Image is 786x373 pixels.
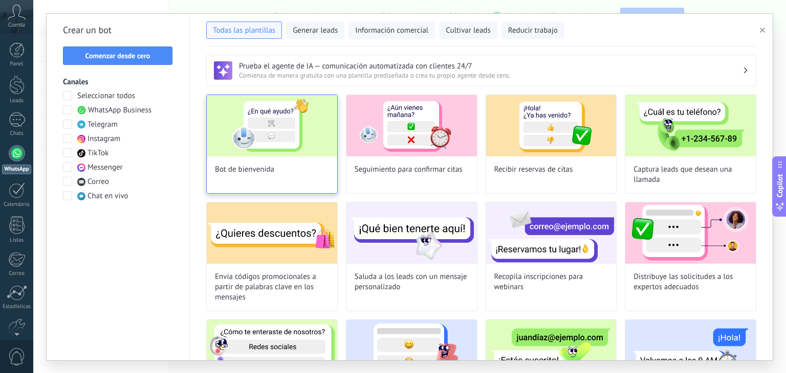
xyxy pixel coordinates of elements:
button: Reducir trabajo [501,21,564,39]
span: Captura leads que desean una llamada [634,165,748,185]
button: Generar leads [286,21,344,39]
span: Copilot [775,174,785,198]
img: Envía códigos promocionales a partir de palabras clave en los mensajes [207,202,337,264]
img: Bot de bienvenida [207,95,337,156]
span: Seleccionar todos [77,91,135,101]
button: Todas las plantillas [206,21,282,39]
button: Comenzar desde cero [63,46,172,65]
h3: Canales [63,77,173,87]
span: Seguimiento para confirmar citas [355,165,463,175]
span: Bot de bienvenida [215,165,274,175]
span: Distribuye las solicitudes a los expertos adecuados [634,272,748,292]
span: Comienza de manera gratuita con una plantilla prediseñada o crea tu propio agente desde cero. [239,71,743,80]
span: WhatsApp Business [88,105,151,115]
div: Chats [2,130,32,137]
span: Messenger [88,162,123,173]
div: WhatsApp [2,165,31,174]
div: Calendario [2,201,32,208]
div: Listas [2,237,32,244]
h2: Crear un bot [63,22,173,38]
span: Telegram [88,120,118,130]
span: Recopila inscripciones para webinars [494,272,608,292]
span: Recibir reservas de citas [494,165,573,175]
span: Envía códigos promocionales a partir de palabras clave en los mensajes [215,272,329,302]
span: Chat en vivo [88,191,128,201]
img: Recibir reservas de citas [486,95,617,156]
img: Recopila inscripciones para webinars [486,202,617,264]
div: Panel [2,61,32,67]
h3: Prueba el agente de IA — comunicación automatizada con clientes 24/7 [239,61,743,71]
span: TikTok [88,148,108,158]
span: Cultivar leads [446,26,490,36]
span: Información comercial [355,26,428,36]
span: Cuenta [8,22,25,29]
span: Correo [88,177,109,187]
img: Saluda a los leads con un mensaje personalizado [346,202,477,264]
span: Reducir trabajo [508,26,558,36]
div: Estadísticas [2,304,32,310]
button: Información comercial [348,21,435,39]
span: Comenzar desde cero [85,52,150,59]
div: Correo [2,270,32,277]
img: Captura leads que desean una llamada [625,95,756,156]
div: Leads [2,98,32,104]
img: Distribuye las solicitudes a los expertos adecuados [625,202,756,264]
span: Todas las plantillas [213,26,275,36]
span: Generar leads [293,26,338,36]
span: Instagram [88,134,120,144]
button: Cultivar leads [439,21,497,39]
span: Saluda a los leads con un mensaje personalizado [355,272,469,292]
img: Seguimiento para confirmar citas [346,95,477,156]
